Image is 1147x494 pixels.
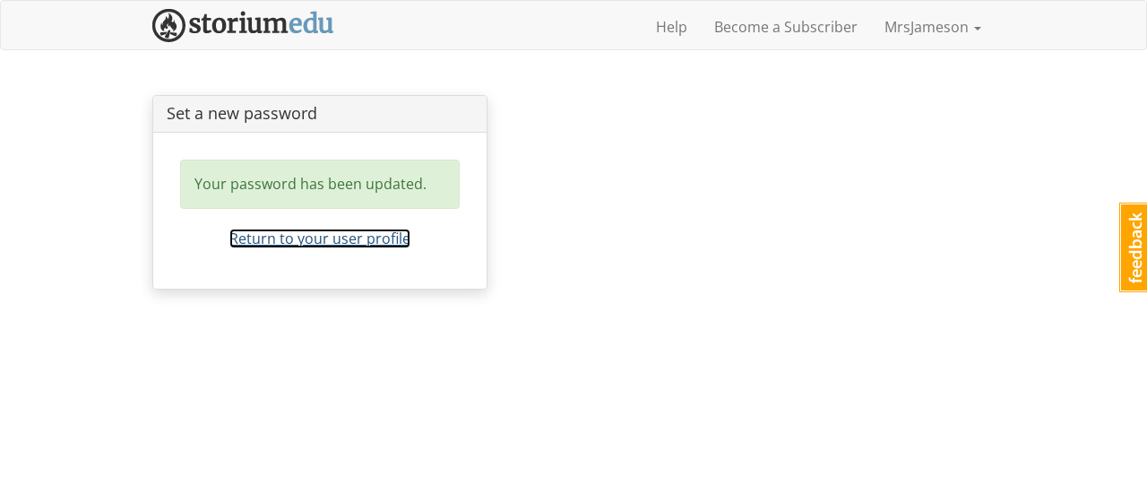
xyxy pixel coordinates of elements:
div: Your password has been updated. [180,160,460,209]
a: Become a Subscriber [701,4,871,49]
h1: Set a new password [167,105,473,123]
img: StoriumEDU [152,9,334,42]
a: Return to your user profile [229,229,410,248]
a: MrsJameson [871,4,995,49]
a: Help [642,4,701,49]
